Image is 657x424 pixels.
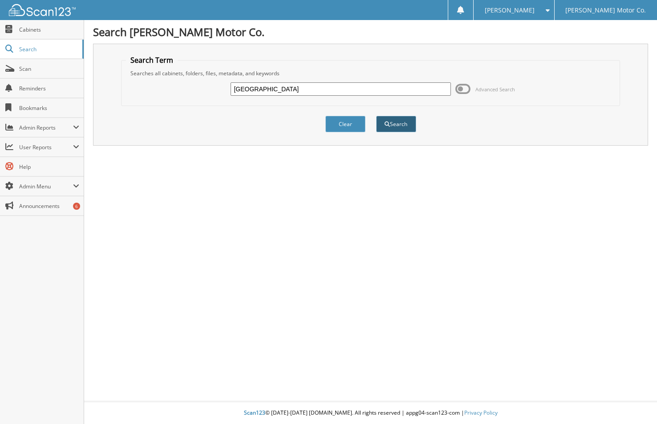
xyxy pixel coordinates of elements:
span: Cabinets [19,26,79,33]
button: Clear [325,116,365,132]
h1: Search [PERSON_NAME] Motor Co. [93,24,648,39]
div: Searches all cabinets, folders, files, metadata, and keywords [126,69,615,77]
span: [PERSON_NAME] Motor Co. [565,8,646,13]
img: scan123-logo-white.svg [9,4,76,16]
legend: Search Term [126,55,178,65]
span: [PERSON_NAME] [485,8,535,13]
iframe: Chat Widget [612,381,657,424]
span: User Reports [19,143,73,151]
span: Help [19,163,79,171]
span: Admin Reports [19,124,73,131]
span: Admin Menu [19,183,73,190]
span: Advanced Search [475,86,515,93]
span: Reminders [19,85,79,92]
span: Search [19,45,78,53]
a: Privacy Policy [464,409,498,416]
span: Scan [19,65,79,73]
span: Scan123 [244,409,265,416]
div: © [DATE]-[DATE] [DOMAIN_NAME]. All rights reserved | appg04-scan123-com | [84,402,657,424]
span: Announcements [19,202,79,210]
button: Search [376,116,416,132]
div: 6 [73,203,80,210]
span: Bookmarks [19,104,79,112]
